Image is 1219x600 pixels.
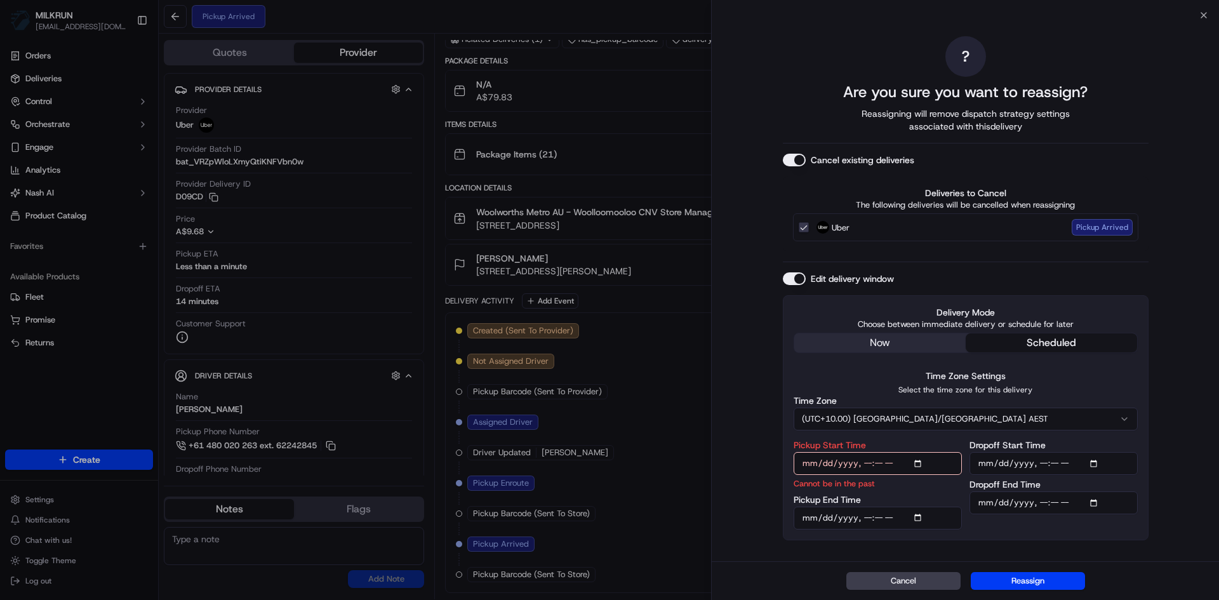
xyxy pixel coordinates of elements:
[843,82,1088,102] h2: Are you sure you want to reassign?
[926,370,1006,382] label: Time Zone Settings
[844,107,1088,133] span: Reassigning will remove dispatch strategy settings associated with this delivery
[794,319,1138,330] p: Choose between immediate delivery or schedule for later
[816,221,829,234] img: Uber
[794,396,837,405] label: Time Zone
[969,480,1041,489] label: Dropoff End Time
[811,154,914,166] label: Cancel existing deliveries
[971,572,1085,590] button: Reassign
[794,477,875,490] p: Cannot be in the past
[793,187,1138,199] label: Deliveries to Cancel
[969,441,1046,450] label: Dropoff Start Time
[794,385,1138,395] p: Select the time zone for this delivery
[794,306,1138,319] label: Delivery Mode
[945,36,986,77] div: ?
[794,333,966,352] button: now
[846,572,961,590] button: Cancel
[966,333,1137,352] button: scheduled
[832,222,849,234] span: Uber
[794,441,866,450] label: Pickup Start Time
[794,495,861,504] label: Pickup End Time
[793,199,1138,211] p: The following deliveries will be cancelled when reassigning
[811,272,894,285] label: Edit delivery window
